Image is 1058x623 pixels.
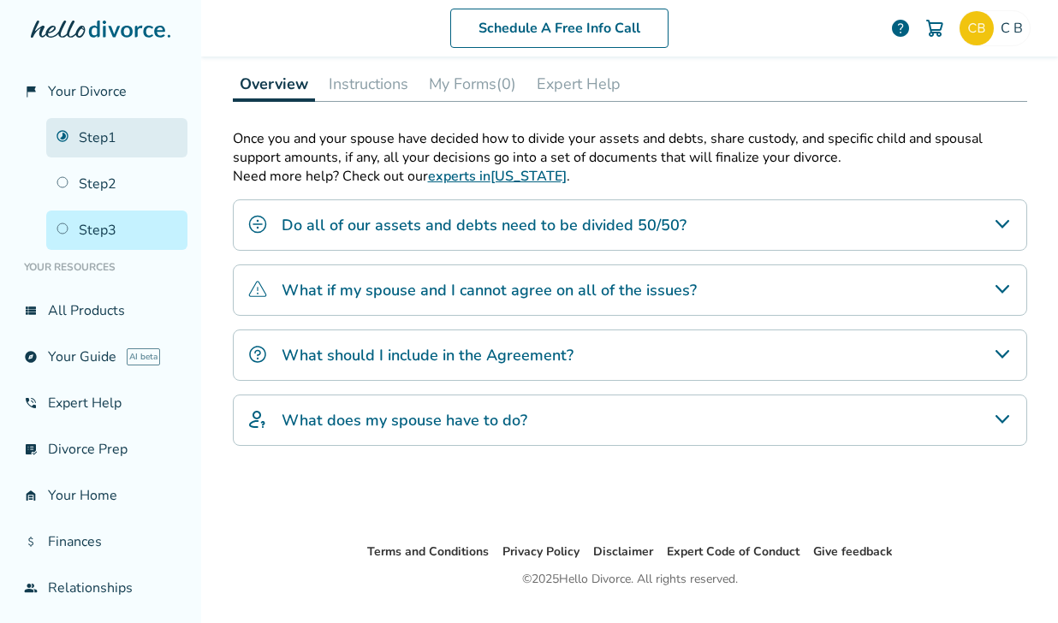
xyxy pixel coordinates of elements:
span: group [24,581,38,595]
span: phone_in_talk [24,396,38,410]
div: Do all of our assets and debts need to be divided 50/50? [233,199,1027,251]
button: Overview [233,67,315,102]
img: What if my spouse and I cannot agree on all of the issues? [247,279,268,300]
span: AI beta [127,348,160,365]
a: garage_homeYour Home [14,476,187,515]
a: attach_moneyFinances [14,522,187,561]
a: Expert Code of Conduct [667,543,799,560]
a: Schedule A Free Info Call [450,9,669,48]
h4: Do all of our assets and debts need to be divided 50/50? [282,214,687,236]
h4: What if my spouse and I cannot agree on all of the issues? [282,279,697,301]
img: What should I include in the Agreement? [247,344,268,365]
a: Privacy Policy [502,543,580,560]
a: phone_in_talkExpert Help [14,383,187,423]
div: What does my spouse have to do? [233,395,1027,446]
a: Step3 [46,211,187,250]
span: list_alt_check [24,442,38,456]
a: flag_2Your Divorce [14,72,187,111]
img: Cart [924,18,945,39]
div: © 2025 Hello Divorce. All rights reserved. [522,569,738,590]
iframe: Chat Widget [972,541,1058,623]
li: Your Resources [14,250,187,284]
span: C B [1001,19,1030,38]
p: Need more help? Check out our . [233,167,1027,186]
span: view_list [24,304,38,317]
a: Terms and Conditions [367,543,489,560]
h4: What should I include in the Agreement? [282,344,574,366]
button: My Forms(0) [422,67,523,101]
a: help [890,18,911,39]
div: What if my spouse and I cannot agree on all of the issues? [233,264,1027,316]
img: cbfoureleven@gmail.com [960,11,994,45]
button: Instructions [322,67,415,101]
a: exploreYour GuideAI beta [14,337,187,377]
div: What should I include in the Agreement? [233,329,1027,381]
span: garage_home [24,489,38,502]
span: attach_money [24,535,38,549]
li: Disclaimer [593,542,653,562]
a: experts in[US_STATE] [428,167,567,186]
img: What does my spouse have to do? [247,409,268,430]
span: flag_2 [24,85,38,98]
h4: What does my spouse have to do? [282,409,527,431]
a: Step1 [46,118,187,157]
img: Do all of our assets and debts need to be divided 50/50? [247,214,268,234]
span: explore [24,350,38,364]
li: Give feedback [813,542,893,562]
a: groupRelationships [14,568,187,608]
a: Step2 [46,164,187,204]
p: Once you and your spouse have decided how to divide your assets and debts, share custody, and spe... [233,129,1027,167]
a: view_listAll Products [14,291,187,330]
a: list_alt_checkDivorce Prep [14,430,187,469]
button: Expert Help [530,67,627,101]
span: Your Divorce [48,82,127,101]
